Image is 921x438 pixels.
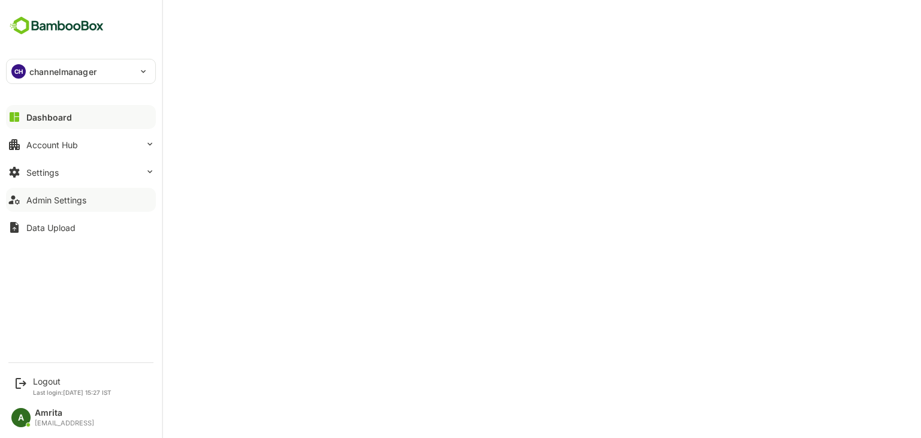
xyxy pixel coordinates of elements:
button: Dashboard [6,105,156,129]
div: [EMAIL_ADDRESS] [35,419,94,427]
div: Dashboard [26,112,72,122]
div: CHchannelmanager [7,59,155,83]
div: Account Hub [26,140,78,150]
button: Data Upload [6,215,156,239]
div: Settings [26,167,59,178]
p: Last login: [DATE] 15:27 IST [33,389,112,396]
div: A [11,408,31,427]
button: Admin Settings [6,188,156,212]
div: Amrita [35,408,94,418]
button: Settings [6,160,156,184]
button: Account Hub [6,133,156,157]
div: Logout [33,376,112,386]
p: channelmanager [29,65,97,78]
div: Admin Settings [26,195,86,205]
img: BambooboxFullLogoMark.5f36c76dfaba33ec1ec1367b70bb1252.svg [6,14,107,37]
div: Data Upload [26,223,76,233]
div: CH [11,64,26,79]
